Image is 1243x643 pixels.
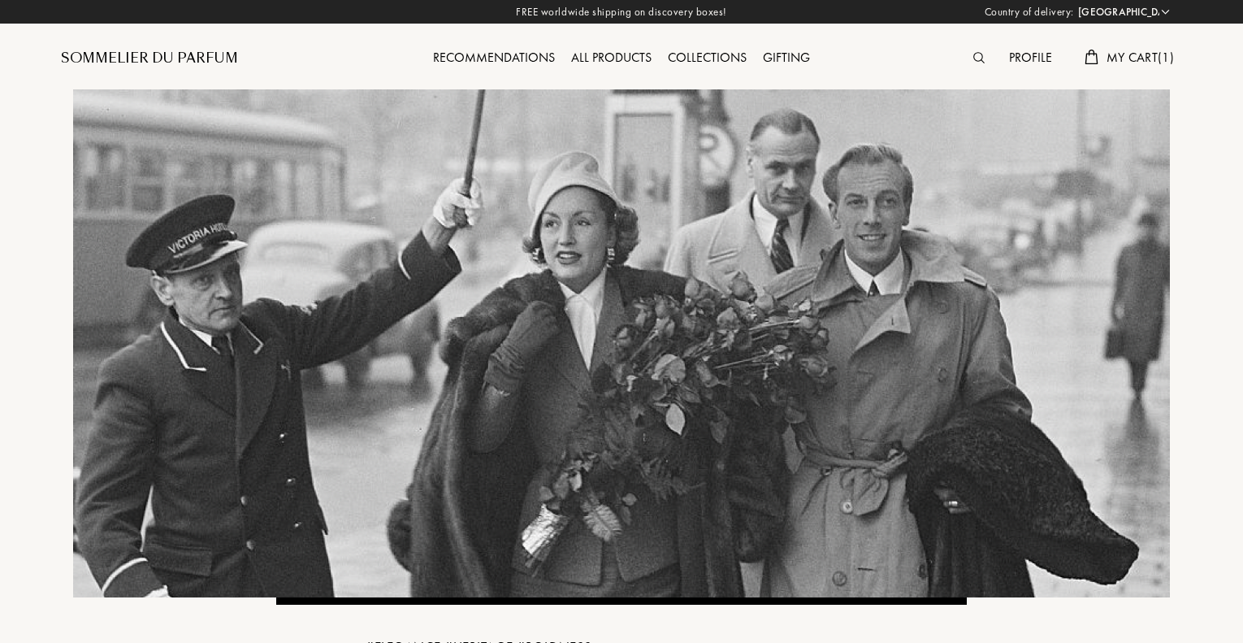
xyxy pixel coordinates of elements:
[985,4,1074,20] span: Country of delivery:
[660,49,755,66] a: Collections
[1001,48,1060,69] div: Profile
[563,48,660,69] div: All products
[425,48,563,69] div: Recommendations
[1001,49,1060,66] a: Profile
[1085,50,1098,64] img: cart.svg
[755,48,818,69] div: Gifting
[563,49,660,66] a: All products
[660,48,755,69] div: Collections
[73,89,1170,597] img: Jacques Fath Banner
[425,49,563,66] a: Recommendations
[61,49,238,68] a: Sommelier du Parfum
[1107,49,1174,66] span: My Cart ( 1 )
[755,49,818,66] a: Gifting
[973,52,985,63] img: search_icn.svg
